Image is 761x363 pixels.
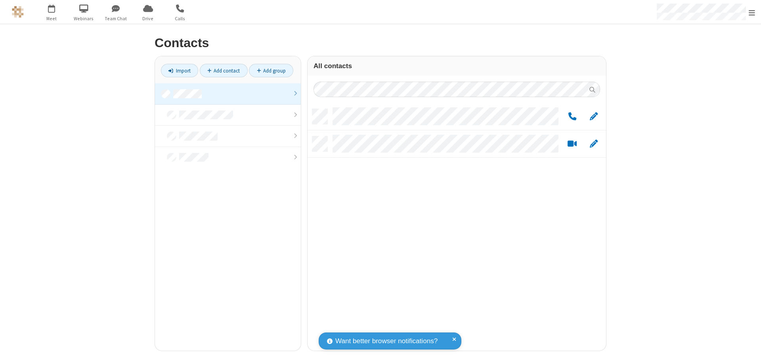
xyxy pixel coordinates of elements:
a: Add group [249,64,293,77]
h2: Contacts [155,36,606,50]
button: Call by phone [564,112,580,122]
span: Want better browser notifications? [335,336,438,346]
button: Edit [586,139,601,149]
a: Add contact [200,64,248,77]
span: Calls [165,15,195,22]
span: Meet [37,15,67,22]
span: Team Chat [101,15,131,22]
button: Edit [586,112,601,122]
h3: All contacts [314,62,600,70]
img: QA Selenium DO NOT DELETE OR CHANGE [12,6,24,18]
div: grid [308,103,606,351]
button: Start a video meeting [564,139,580,149]
a: Import [161,64,198,77]
span: Webinars [69,15,99,22]
span: Drive [133,15,163,22]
